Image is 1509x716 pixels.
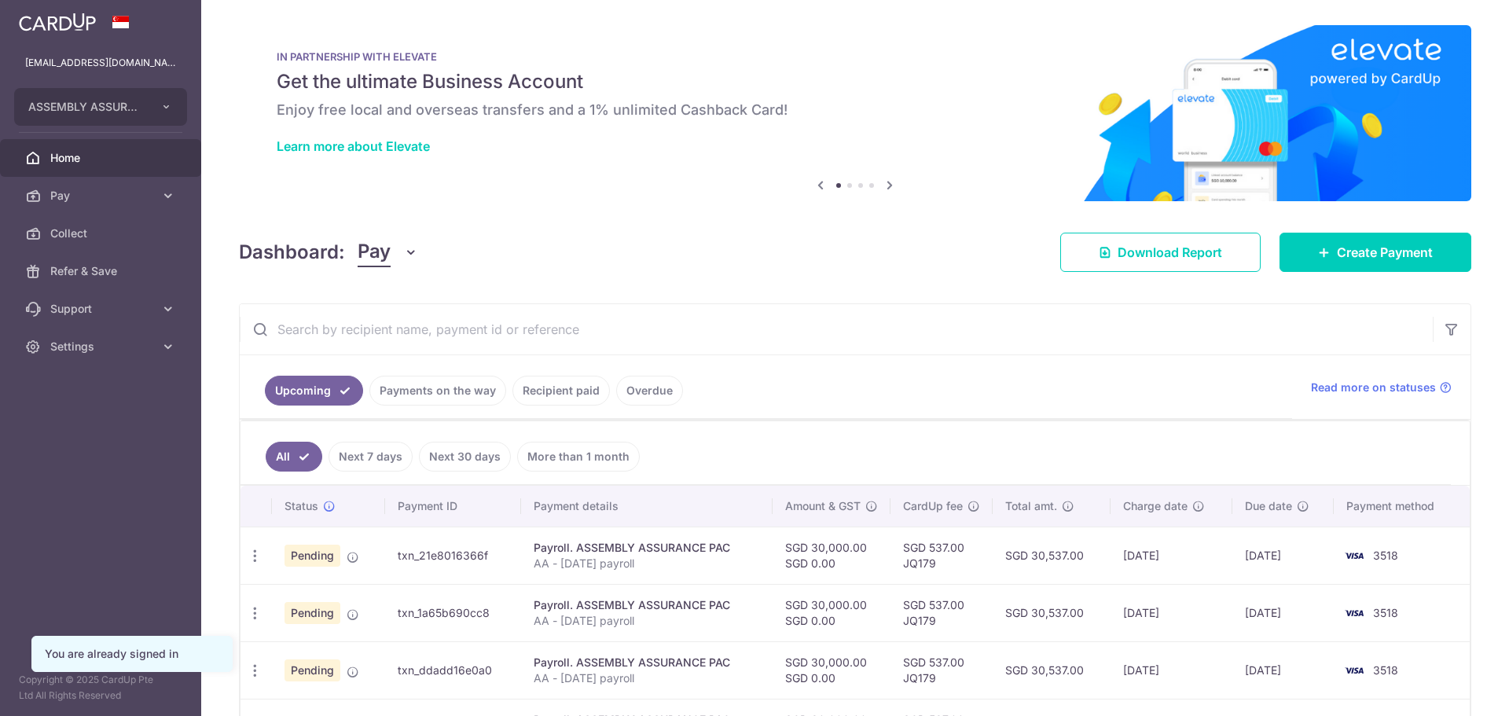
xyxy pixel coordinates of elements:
div: Payroll. ASSEMBLY ASSURANCE PAC [534,540,760,556]
div: You are already signed in [45,646,219,662]
span: ASSEMBLY ASSURANCE PAC [28,99,145,115]
a: Create Payment [1280,233,1471,272]
td: [DATE] [1111,584,1232,641]
a: Next 30 days [419,442,511,472]
td: [DATE] [1232,641,1335,699]
button: Pay [358,237,418,267]
td: SGD 537.00 JQ179 [890,584,993,641]
span: Pending [285,602,340,624]
span: Settings [50,339,154,354]
span: Collect [50,226,154,241]
img: Bank Card [1338,604,1370,622]
th: Payment details [521,486,773,527]
a: Download Report [1060,233,1261,272]
span: Refer & Save [50,263,154,279]
input: Search by recipient name, payment id or reference [240,304,1433,354]
p: AA - [DATE] payroll [534,613,760,629]
button: ASSEMBLY ASSURANCE PAC [14,88,187,126]
a: All [266,442,322,472]
span: Pending [285,545,340,567]
span: Charge date [1123,498,1188,514]
img: CardUp [19,13,96,31]
td: SGD 30,000.00 SGD 0.00 [773,527,890,584]
a: Read more on statuses [1311,380,1452,395]
a: Next 7 days [329,442,413,472]
td: SGD 30,537.00 [993,641,1111,699]
td: SGD 30,537.00 [993,527,1111,584]
span: Create Payment [1337,243,1433,262]
img: Renovation banner [239,25,1471,201]
span: Home [50,150,154,166]
p: [EMAIL_ADDRESS][DOMAIN_NAME] [25,55,176,71]
img: Bank Card [1338,661,1370,680]
td: SGD 537.00 JQ179 [890,527,993,584]
p: AA - [DATE] payroll [534,556,760,571]
span: Support [50,301,154,317]
span: 3518 [1373,606,1398,619]
span: Pending [285,659,340,681]
span: Read more on statuses [1311,380,1436,395]
h4: Dashboard: [239,238,345,266]
td: [DATE] [1111,641,1232,699]
span: Status [285,498,318,514]
td: SGD 537.00 JQ179 [890,641,993,699]
th: Payment ID [385,486,521,527]
div: Payroll. ASSEMBLY ASSURANCE PAC [534,597,760,613]
p: AA - [DATE] payroll [534,670,760,686]
td: SGD 30,000.00 SGD 0.00 [773,641,890,699]
td: [DATE] [1232,584,1335,641]
span: Due date [1245,498,1292,514]
td: txn_21e8016366f [385,527,521,584]
a: Overdue [616,376,683,406]
td: SGD 30,000.00 SGD 0.00 [773,584,890,641]
a: More than 1 month [517,442,640,472]
span: CardUp fee [903,498,963,514]
div: Payroll. ASSEMBLY ASSURANCE PAC [534,655,760,670]
img: Bank Card [1338,546,1370,565]
span: Pay [358,237,391,267]
span: 3518 [1373,663,1398,677]
h6: Enjoy free local and overseas transfers and a 1% unlimited Cashback Card! [277,101,1434,119]
p: IN PARTNERSHIP WITH ELEVATE [277,50,1434,63]
th: Payment method [1334,486,1470,527]
td: SGD 30,537.00 [993,584,1111,641]
span: Download Report [1118,243,1222,262]
td: [DATE] [1111,527,1232,584]
span: Pay [50,188,154,204]
span: 3518 [1373,549,1398,562]
a: Recipient paid [512,376,610,406]
td: txn_ddadd16e0a0 [385,641,521,699]
a: Upcoming [265,376,363,406]
a: Payments on the way [369,376,506,406]
h5: Get the ultimate Business Account [277,69,1434,94]
span: Total amt. [1005,498,1057,514]
td: [DATE] [1232,527,1335,584]
td: txn_1a65b690cc8 [385,584,521,641]
a: Learn more about Elevate [277,138,430,154]
span: Amount & GST [785,498,861,514]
